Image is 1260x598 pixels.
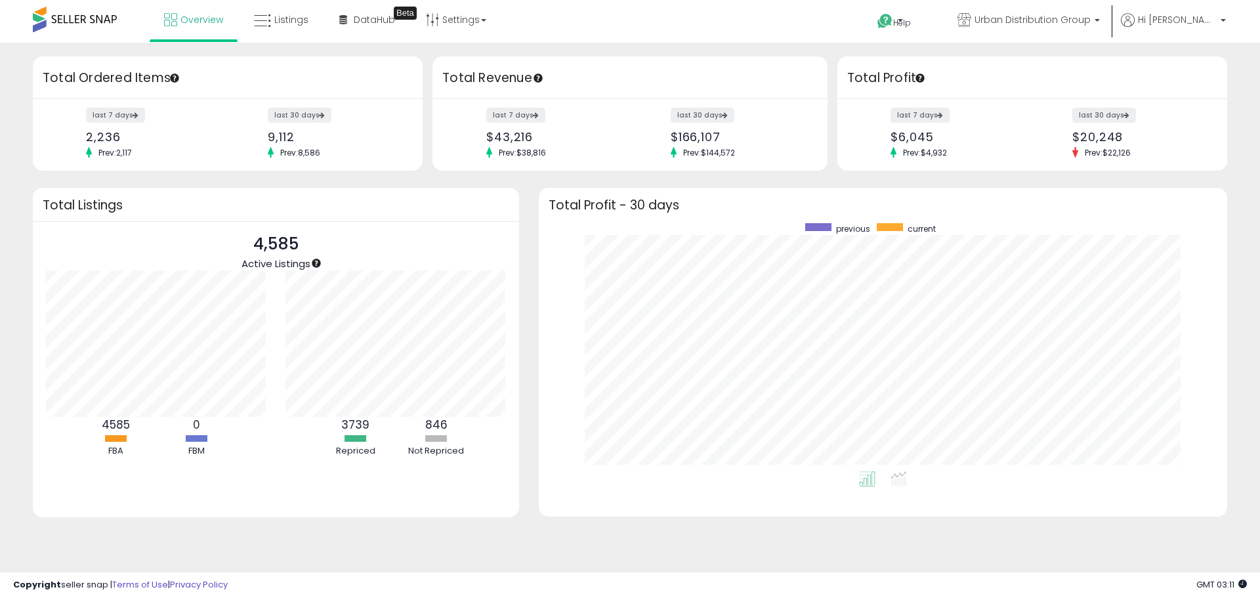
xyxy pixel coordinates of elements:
[193,417,200,433] b: 0
[532,72,544,84] div: Tooltip anchor
[425,417,448,433] b: 846
[893,17,911,28] span: Help
[836,223,870,234] span: previous
[1072,108,1136,123] label: last 30 days
[397,445,476,458] div: Not Repriced
[891,108,950,123] label: last 7 days
[316,445,395,458] div: Repriced
[43,69,413,87] h3: Total Ordered Items
[492,147,553,158] span: Prev: $38,816
[157,445,236,458] div: FBM
[341,417,369,433] b: 3739
[268,108,331,123] label: last 30 days
[975,13,1091,26] span: Urban Distribution Group
[486,108,545,123] label: last 7 days
[677,147,742,158] span: Prev: $144,572
[274,13,308,26] span: Listings
[180,13,223,26] span: Overview
[112,578,168,591] a: Terms of Use
[847,69,1217,87] h3: Total Profit
[867,3,936,43] a: Help
[86,130,218,144] div: 2,236
[1072,130,1204,144] div: $20,248
[877,13,893,30] i: Get Help
[274,147,327,158] span: Prev: 8,586
[891,130,1022,144] div: $6,045
[310,257,322,269] div: Tooltip anchor
[169,72,180,84] div: Tooltip anchor
[268,130,400,144] div: 9,112
[354,13,395,26] span: DataHub
[170,578,228,591] a: Privacy Policy
[442,69,818,87] h3: Total Revenue
[671,108,734,123] label: last 30 days
[43,200,509,210] h3: Total Listings
[241,232,310,257] p: 4,585
[92,147,138,158] span: Prev: 2,117
[1078,147,1137,158] span: Prev: $22,126
[549,200,1217,210] h3: Total Profit - 30 days
[908,223,936,234] span: current
[13,578,61,591] strong: Copyright
[671,130,805,144] div: $166,107
[86,108,145,123] label: last 7 days
[76,445,155,458] div: FBA
[241,257,310,270] span: Active Listings
[1196,578,1247,591] span: 2025-10-13 03:11 GMT
[394,7,417,20] div: Tooltip anchor
[896,147,954,158] span: Prev: $4,932
[914,72,926,84] div: Tooltip anchor
[1138,13,1217,26] span: Hi [PERSON_NAME]
[486,130,620,144] div: $43,216
[13,579,228,591] div: seller snap | |
[1121,13,1226,43] a: Hi [PERSON_NAME]
[102,417,130,433] b: 4585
